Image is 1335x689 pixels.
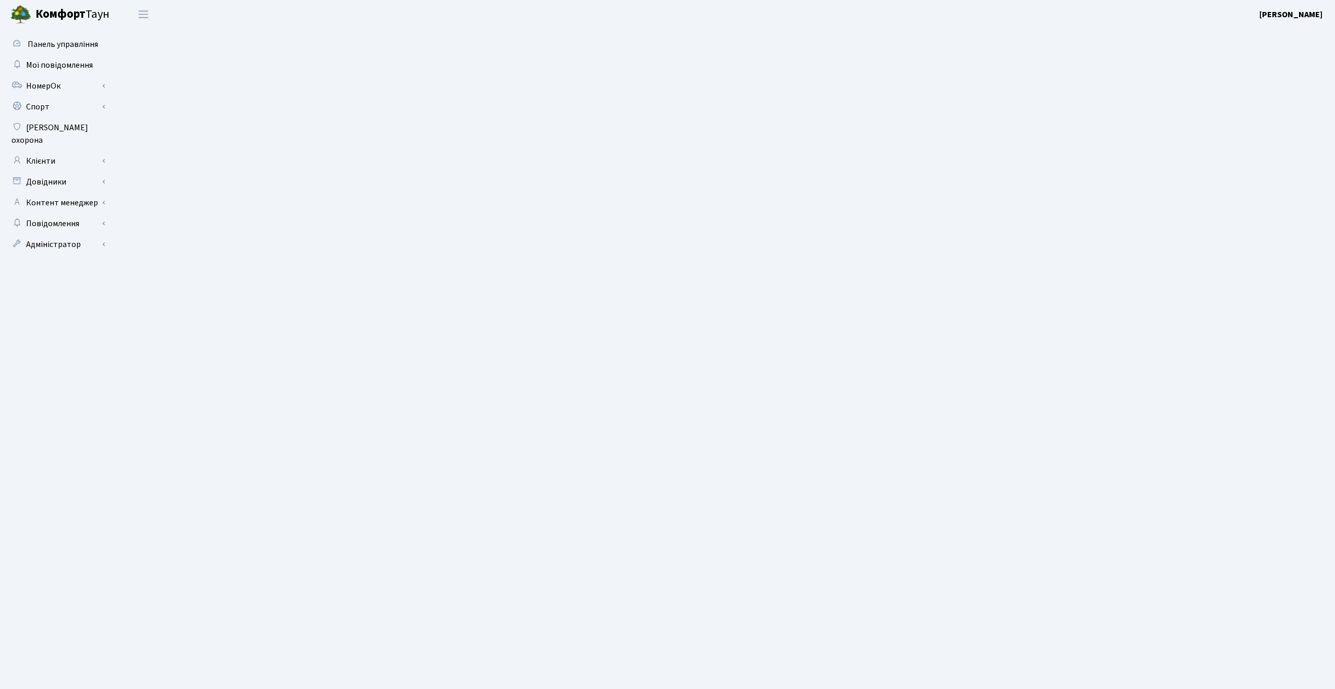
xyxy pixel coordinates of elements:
a: Клієнти [5,151,110,171]
img: logo.png [10,4,31,25]
a: Панель управління [5,34,110,55]
span: Мої повідомлення [26,59,93,71]
a: [PERSON_NAME] охорона [5,117,110,151]
a: Контент менеджер [5,192,110,213]
a: НомерОк [5,76,110,96]
b: Комфорт [35,6,86,22]
a: Довідники [5,171,110,192]
span: Панель управління [28,39,98,50]
a: Адміністратор [5,234,110,255]
span: Таун [35,6,110,23]
a: Спорт [5,96,110,117]
b: [PERSON_NAME] [1259,9,1322,20]
a: [PERSON_NAME] [1259,8,1322,21]
a: Повідомлення [5,213,110,234]
button: Переключити навігацію [130,6,156,23]
a: Мої повідомлення [5,55,110,76]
